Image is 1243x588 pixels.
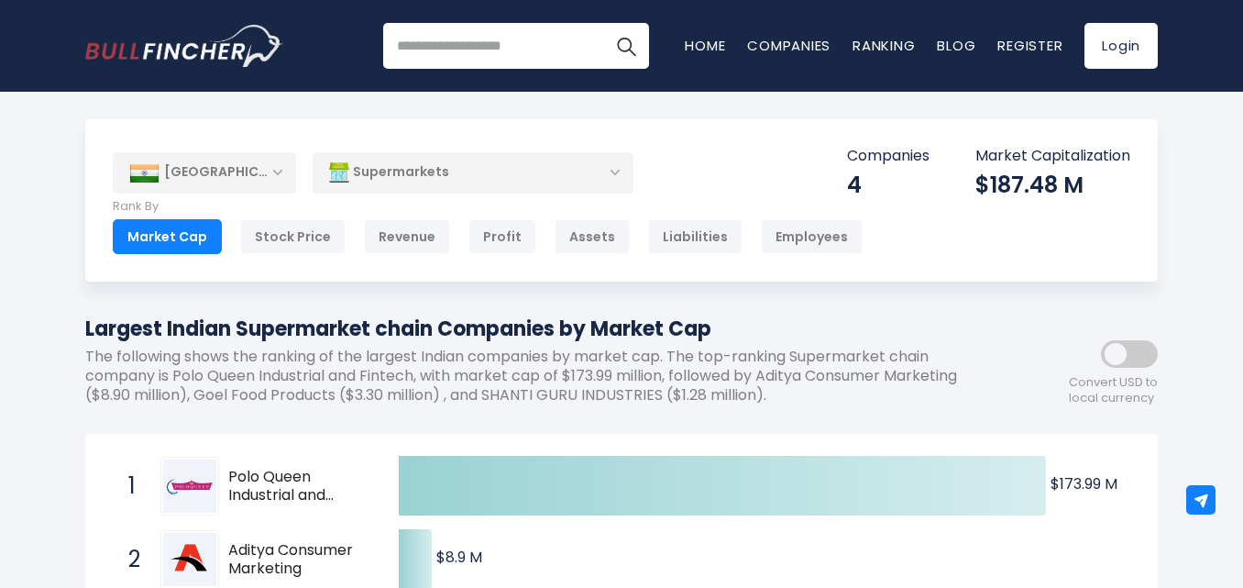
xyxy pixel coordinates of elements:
[997,36,1062,55] a: Register
[85,314,993,344] h1: Largest Indian Supermarket chain Companies by Market Cap
[113,219,222,254] div: Market Cap
[603,23,649,69] button: Search
[119,471,137,502] span: 1
[975,147,1130,166] p: Market Capitalization
[852,36,915,55] a: Ranking
[847,171,929,199] div: 4
[1069,375,1158,406] span: Convert USD to local currency
[85,348,993,405] p: The following shows the ranking of the largest Indian companies by market cap. The top-ranking Su...
[747,36,830,55] a: Companies
[685,36,725,55] a: Home
[85,25,282,67] a: Go to homepage
[555,219,630,254] div: Assets
[228,541,367,580] span: Aditya Consumer Marketing
[228,468,367,506] span: Polo Queen Industrial and Fintech
[648,219,742,254] div: Liabilities
[163,460,216,513] img: Polo Queen Industrial and Fintech
[119,544,137,575] span: 2
[436,547,482,568] text: $8.9 M
[113,152,296,193] div: [GEOGRAPHIC_DATA]
[163,533,216,586] img: Aditya Consumer Marketing
[85,25,283,67] img: Bullfincher logo
[364,219,450,254] div: Revenue
[975,171,1130,199] div: $187.48 M
[1050,473,1117,494] text: $173.99 M
[468,219,536,254] div: Profit
[761,219,863,254] div: Employees
[113,199,863,215] p: Rank By
[240,219,346,254] div: Stock Price
[937,36,975,55] a: Blog
[1084,23,1158,69] a: Login
[313,151,633,194] div: Supermarkets
[847,147,929,166] p: Companies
